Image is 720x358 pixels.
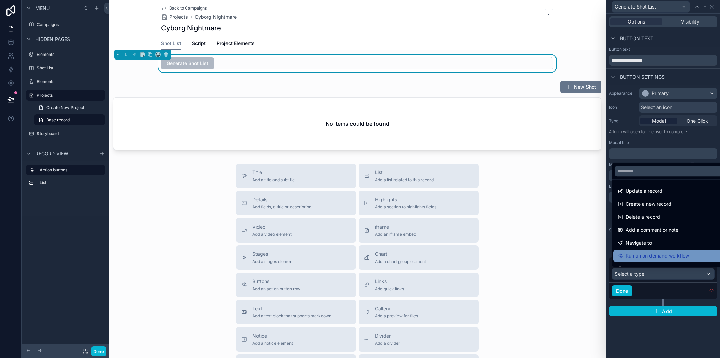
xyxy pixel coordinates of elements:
span: Show an Iframe [626,265,660,273]
span: Projects [169,14,188,20]
a: Shot List [161,37,181,50]
button: StagesAdd a stages element [236,245,356,270]
button: NoticeAdd a notice element [236,327,356,352]
button: ListAdd a list related to this record [359,164,479,188]
span: Update a record [626,187,662,195]
label: Elements [37,52,104,57]
span: Delete a record [626,213,660,221]
span: Shot List [161,40,181,47]
span: Navigate to [626,239,652,247]
span: Add a title and subtitle [252,177,295,183]
span: Project Elements [217,40,255,47]
span: Buttons [252,278,300,285]
label: Action buttons [40,167,99,173]
a: Script [192,37,206,51]
label: Storyboard [37,131,104,136]
a: Cyborg Nightmare [195,14,237,20]
button: LinksAdd quick links [359,273,479,297]
span: Script [192,40,206,47]
a: Project Elements [217,37,255,51]
span: Hidden pages [35,36,70,43]
span: Add an action button row [252,286,300,292]
button: TitleAdd a title and subtitle [236,164,356,188]
span: Title [252,169,295,176]
span: Details [252,196,311,203]
label: Projects [37,93,101,98]
span: Record view [35,150,68,157]
button: iframeAdd an iframe embed [359,218,479,243]
span: Run an on demand workflow [626,252,689,260]
button: VideoAdd a video element [236,218,356,243]
span: Add an iframe embed [375,232,416,237]
a: Create New Project [34,102,105,113]
a: Projects [26,90,105,101]
span: List [375,169,434,176]
button: DetailsAdd fields, a title or description [236,191,356,215]
span: Add quick links [375,286,404,292]
span: Stages [252,251,294,258]
button: TextAdd a text block that supports markdown [236,300,356,324]
span: Add a section to highlights fields [375,204,436,210]
span: Create New Project [46,105,84,110]
span: Add a text block that supports markdown [252,313,331,319]
button: HighlightsAdd a section to highlights fields [359,191,479,215]
button: GalleryAdd a preview for files [359,300,479,324]
span: Menu [35,5,50,12]
div: scrollable content [22,161,109,195]
span: Add a comment or note [626,226,678,234]
span: Video [252,223,292,230]
span: Add a stages element [252,259,294,264]
h1: Cyborg Nightmare [161,23,221,33]
span: Add a notice element [252,341,293,346]
a: Campaigns [26,19,105,30]
label: Elements [37,79,104,84]
a: Elements [26,76,105,87]
span: Gallery [375,305,418,312]
span: Base record [46,117,70,123]
span: iframe [375,223,416,230]
label: List [40,180,102,185]
button: DividerAdd a divider [359,327,479,352]
span: Add a list related to this record [375,177,434,183]
span: Add fields, a title or description [252,204,311,210]
span: Highlights [375,196,436,203]
span: Add a preview for files [375,313,418,319]
a: Projects [161,14,188,20]
span: Add a video element [252,232,292,237]
a: Base record [34,114,105,125]
a: Back to Campaigns [161,5,207,11]
span: Notice [252,332,293,339]
a: Storyboard [26,128,105,139]
a: Elements [26,49,105,60]
label: Shot List [37,65,104,71]
button: ChartAdd a chart group element [359,245,479,270]
span: Divider [375,332,400,339]
span: Add a divider [375,341,400,346]
span: Back to Campaigns [169,5,207,11]
span: Chart [375,251,426,258]
button: ButtonsAdd an action button row [236,273,356,297]
a: Shot List [26,63,105,74]
span: Links [375,278,404,285]
span: Text [252,305,331,312]
button: Done [91,346,106,356]
span: Add a chart group element [375,259,426,264]
label: Campaigns [37,22,104,27]
span: Create a new record [626,200,671,208]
